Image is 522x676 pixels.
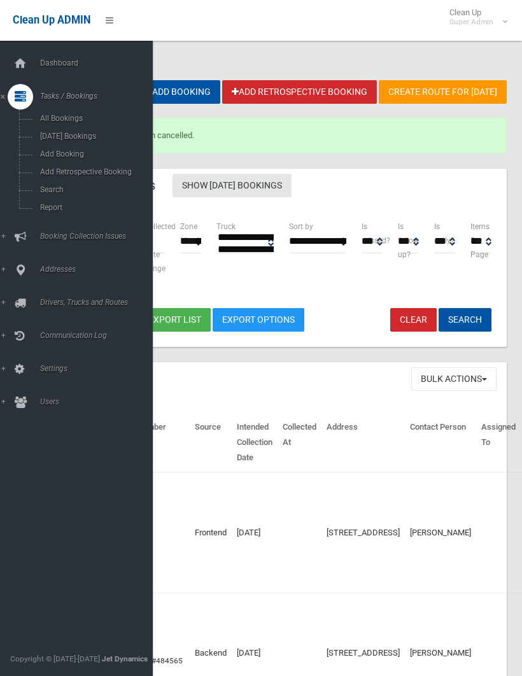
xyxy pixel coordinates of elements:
span: Settings [36,364,153,373]
strong: Jet Dynamics [102,654,148,663]
td: [PERSON_NAME] [405,472,476,593]
span: Copyright © [DATE]-[DATE] [10,654,100,663]
a: Create route for [DATE] [379,80,507,104]
span: Dashboard [36,59,153,67]
span: Booking Collection Issues [36,232,153,241]
a: Add Retrospective Booking [222,80,377,104]
span: [DATE] Bookings [36,132,142,141]
a: Export Options [213,308,304,332]
th: Collected At [278,413,321,472]
th: Address [321,413,405,472]
a: Add Booking [136,80,220,104]
span: Communication Log [36,331,153,340]
button: Bulk Actions [411,367,497,391]
span: Add Booking [36,150,142,158]
th: Assigned To [476,413,521,472]
a: Clear [390,308,437,332]
span: Users [36,397,153,406]
button: Search [439,308,491,332]
span: Drivers, Trucks and Routes [36,298,153,307]
th: Source [190,413,232,472]
a: #484565 [152,656,183,665]
div: Booking has been cancelled. [56,118,507,153]
span: Search [36,185,142,194]
th: Intended Collection Date [232,413,278,472]
span: Report [36,203,142,212]
td: [DATE] [232,472,278,593]
th: Contact Person [405,413,476,472]
a: [STREET_ADDRESS] [327,528,400,537]
span: Clean Up [443,8,506,27]
span: Tasks / Bookings [36,92,153,101]
span: All Bookings [36,114,142,123]
a: [STREET_ADDRESS] [327,648,400,658]
small: Super Admin [449,17,493,27]
button: Export list [139,308,211,332]
label: Truck [216,220,236,234]
span: Addresses [36,265,153,274]
a: Show [DATE] Bookings [173,174,292,197]
span: Clean Up ADMIN [13,14,90,26]
span: Add Retrospective Booking [36,167,142,176]
td: Frontend [190,472,232,593]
